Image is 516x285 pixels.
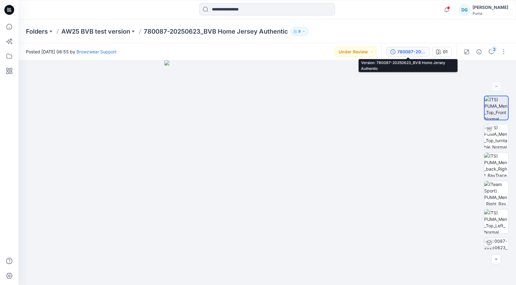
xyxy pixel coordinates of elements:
button: 9 [291,27,308,36]
button: 3 [486,47,496,57]
img: (TS) PUMA_Men_Top_turntable_Normal [484,124,508,148]
div: Puma [473,11,508,16]
a: Folders [26,27,48,36]
div: 01 [443,48,448,55]
img: 780087-20250623_BVB Home Jersey Authentic 01 [484,238,508,262]
div: 780087-20250623_BVB Home Jersey Authentic [397,48,426,55]
img: (TS) PUMA_Men_Top_Front Normal [485,96,508,120]
img: eyJhbGciOiJIUzI1NiIsImtpZCI6IjAiLCJzbHQiOiJzZXMiLCJ0eXAiOiJKV1QifQ.eyJkYXRhIjp7InR5cGUiOiJzdG9yYW... [164,60,370,285]
button: 01 [432,47,452,57]
div: DG [459,4,470,15]
a: Browzwear Support [76,49,117,54]
div: 3 [491,46,497,52]
img: (TS) PUMA_Men_back_Right_RayTrace [484,153,508,177]
button: 780087-20250623_BVB Home Jersey Authentic [386,47,430,57]
span: Posted [DATE] 08:55 by [26,48,117,55]
a: AW25 BVB test version [61,27,130,36]
div: [PERSON_NAME] [473,4,508,11]
button: Details [474,47,484,57]
p: 780087-20250623_BVB Home Jersey Authentic [144,27,288,36]
img: (Team Sport) PUMA_Men_Right_RayTrace [484,181,508,205]
img: (TS) PUMA_Men_Top_Left_Normal [484,209,508,233]
p: 9 [298,28,301,35]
